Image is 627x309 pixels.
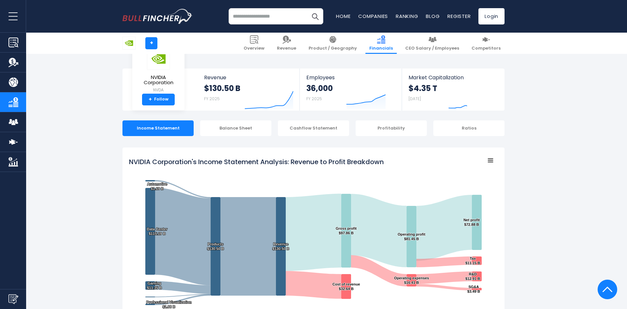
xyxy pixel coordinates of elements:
[336,226,357,235] text: Gross profit $97.86 B
[478,8,505,24] a: Login
[398,232,426,241] text: Operating profit $81.45 B
[278,120,349,136] div: Cashflow Statement
[405,46,459,51] span: CEO Salary / Employees
[306,74,395,81] span: Employees
[336,13,350,20] a: Home
[147,227,168,236] text: Data Center $115.19 B
[137,48,180,94] a: NVIDIA Corporation NVDA
[145,37,157,49] a: +
[277,46,296,51] span: Revenue
[394,276,429,285] text: Operating expenses $16.41 B
[122,120,194,136] div: Income Statement
[365,33,397,54] a: Financials
[204,96,220,101] small: FY 2025
[244,46,265,51] span: Overview
[306,96,322,101] small: FY 2025
[147,48,170,70] img: NVDA logo
[409,83,437,93] strong: $4.35 T
[309,46,357,51] span: Product / Geography
[122,9,193,24] img: bullfincher logo
[142,94,175,105] a: +Follow
[307,8,323,24] button: Search
[300,69,401,111] a: Employees 36,000 FY 2025
[402,69,504,111] a: Market Capitalization $4.35 T [DATE]
[122,9,193,24] a: Go to homepage
[332,282,360,291] text: Cost of revenue $32.64 B
[129,157,384,166] tspan: NVIDIA Corporation's Income Statement Analysis: Revenue to Profit Breakdown
[204,83,240,93] strong: $130.50 B
[396,13,418,20] a: Ranking
[200,120,271,136] div: Balance Sheet
[272,242,289,251] text: Revenue $130.50 B
[447,13,471,20] a: Register
[465,272,480,281] text: R&D $12.91 B
[146,300,192,309] text: Professional Visualization $1.88 B
[409,74,497,81] span: Market Capitalization
[149,97,152,102] strong: +
[465,256,480,265] text: Tax $11.15 B
[198,69,300,111] a: Revenue $130.50 B FY 2025
[467,285,480,293] text: SG&A $3.49 B
[358,13,388,20] a: Companies
[305,33,361,54] a: Product / Geography
[409,96,421,101] small: [DATE]
[472,46,501,51] span: Competitors
[468,33,505,54] a: Competitors
[433,120,505,136] div: Ratios
[123,37,135,49] img: NVDA logo
[401,33,463,54] a: CEO Salary / Employees
[137,87,179,93] small: NVDA
[463,218,480,226] text: Net profit $72.88 B
[204,74,293,81] span: Revenue
[356,120,427,136] div: Profitability
[147,182,168,191] text: Automotive $1.69 B
[240,33,268,54] a: Overview
[306,83,333,93] strong: 36,000
[137,75,179,85] span: NVIDIA Corporation
[273,33,300,54] a: Revenue
[426,13,440,20] a: Blog
[369,46,393,51] span: Financials
[147,281,162,290] text: Gaming $11.35 B
[207,242,224,251] text: Products $130.50 B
